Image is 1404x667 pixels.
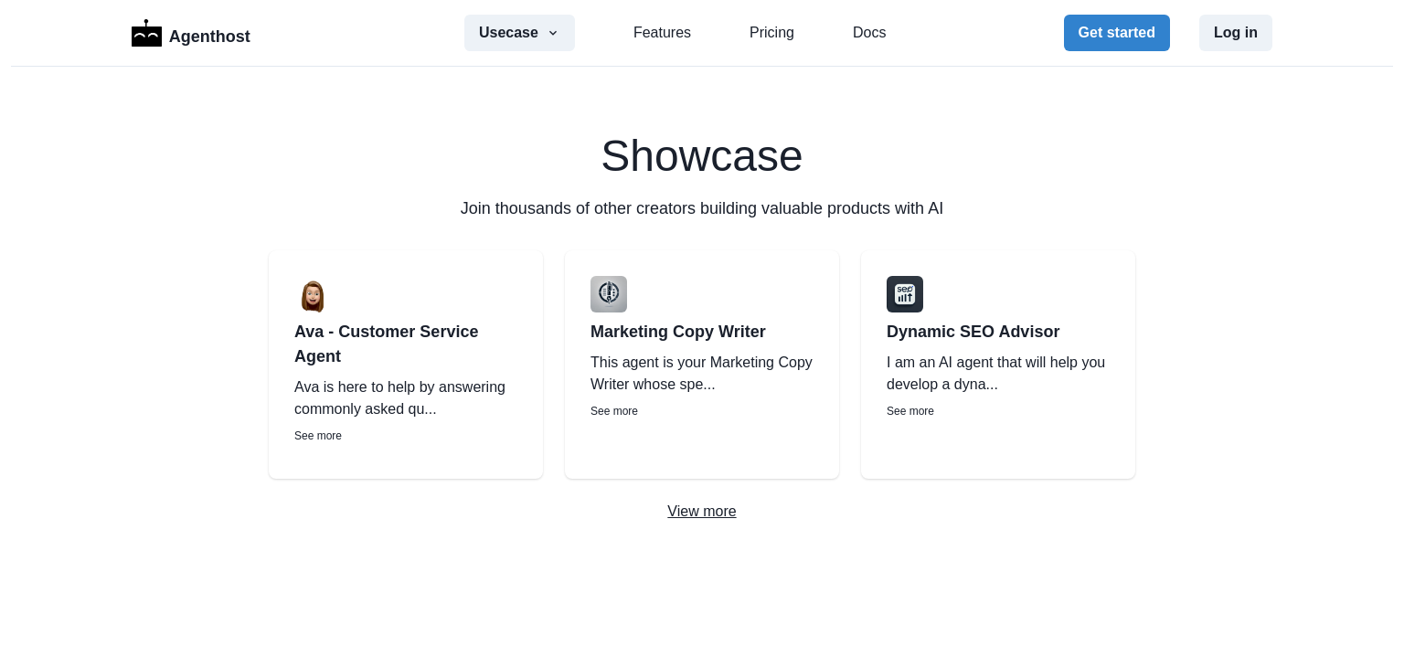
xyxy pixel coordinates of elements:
a: Ava - Customer Service Agent [294,320,517,369]
img: user%2F2%2Fdef768d2-bb31-48e1-a725-94a4e8c437fd [590,276,627,312]
p: I am an AI agent that will help you develop a dyna... [887,352,1110,396]
button: Log in [1199,15,1272,51]
a: LogoAgenthost [132,17,250,49]
a: Pricing [750,22,794,44]
button: Get started [1064,15,1170,51]
p: Ava is here to help by answering commonly asked qu... [294,376,517,420]
img: Logo [132,19,162,47]
a: Features [633,22,691,44]
h2: Showcase [132,134,1272,178]
p: See more [294,428,517,444]
p: Join thousands of other creators building valuable products with AI [461,196,943,221]
img: user%2F2%2Fb7ac5808-39ff-453c-8ce1-b371fabf5c1b [294,276,331,312]
img: user%2F2%2F2d242b93-aaa3-4cbd-aa9c-fc041cf1f639 [887,276,923,312]
button: Usecase [464,15,575,51]
a: Docs [853,22,886,44]
p: See more [887,403,1110,419]
p: See more [590,403,814,419]
a: Marketing Copy Writer [590,320,814,344]
p: This agent is your Marketing Copy Writer whose spe... [590,352,814,396]
a: Dynamic SEO Advisor [887,320,1110,344]
p: Agenthost [169,17,250,49]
